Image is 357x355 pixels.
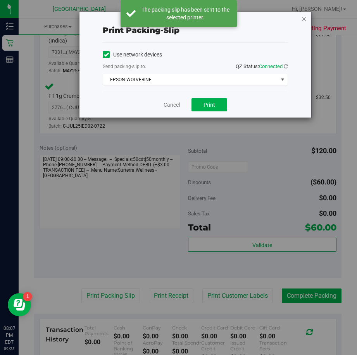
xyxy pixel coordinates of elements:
div: The packing slip has been sent to the selected printer. [140,6,231,21]
a: Cancel [164,101,180,109]
iframe: Resource center unread badge [23,292,32,301]
span: Print [204,102,215,108]
iframe: Resource center [8,293,31,316]
label: Send packing-slip to: [103,63,146,70]
span: Connected [259,63,283,69]
span: QZ Status: [236,63,288,69]
span: select [278,74,288,85]
label: Use network devices [103,51,162,59]
span: Print packing-slip [103,26,179,35]
button: Print [191,98,227,111]
span: EPSON-WOLVERINE [103,74,278,85]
